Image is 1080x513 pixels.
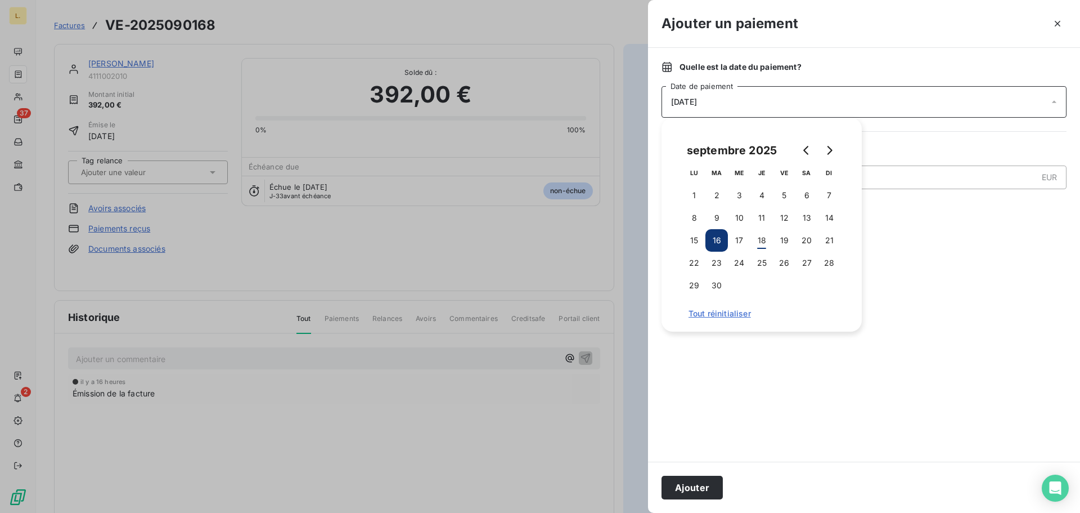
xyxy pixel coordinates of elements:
button: 23 [705,252,728,274]
button: 24 [728,252,750,274]
button: 15 [683,229,705,252]
th: vendredi [773,162,795,184]
span: Tout réinitialiser [688,309,835,318]
th: lundi [683,162,705,184]
button: 19 [773,229,795,252]
button: 22 [683,252,705,274]
th: samedi [795,162,818,184]
th: dimanche [818,162,840,184]
button: 12 [773,207,795,229]
button: 30 [705,274,728,297]
button: 8 [683,207,705,229]
button: 13 [795,207,818,229]
button: 21 [818,229,840,252]
span: Quelle est la date du paiement ? [679,61,802,73]
button: 7 [818,184,840,207]
button: 27 [795,252,818,274]
th: mardi [705,162,728,184]
div: Open Intercom Messenger [1042,475,1069,502]
div: septembre 2025 [683,141,781,159]
th: jeudi [750,162,773,184]
th: mercredi [728,162,750,184]
button: Go to previous month [795,139,818,162]
button: 26 [773,252,795,274]
h3: Ajouter un paiement [661,14,798,34]
button: Go to next month [818,139,840,162]
span: [DATE] [671,97,697,106]
button: 10 [728,207,750,229]
button: 6 [795,184,818,207]
button: 28 [818,252,840,274]
button: 2 [705,184,728,207]
button: 14 [818,207,840,229]
button: Ajouter [661,476,723,499]
button: 3 [728,184,750,207]
button: 18 [750,229,773,252]
button: 20 [795,229,818,252]
button: 29 [683,274,705,297]
button: 11 [750,207,773,229]
button: 1 [683,184,705,207]
button: 17 [728,229,750,252]
span: Nouveau solde dû : [661,198,1066,209]
button: 4 [750,184,773,207]
button: 16 [705,229,728,252]
button: 9 [705,207,728,229]
button: 25 [750,252,773,274]
button: 5 [773,184,795,207]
